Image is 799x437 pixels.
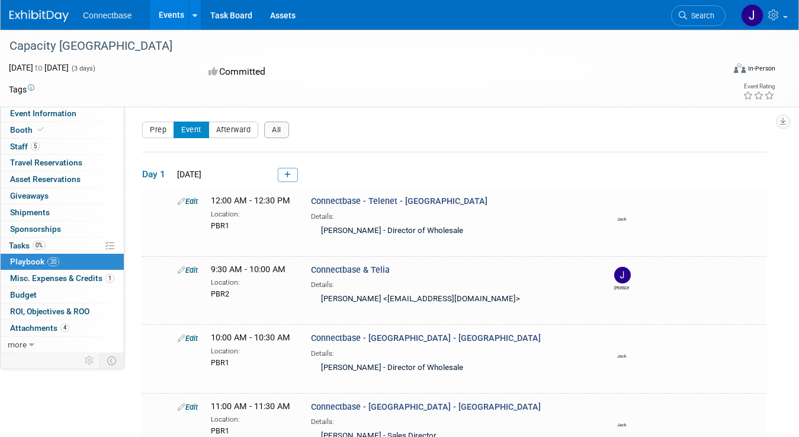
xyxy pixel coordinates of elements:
[10,257,59,266] span: Playbook
[70,65,95,72] span: (3 days)
[662,62,775,79] div: Event Format
[10,224,61,234] span: Sponsorships
[741,4,763,27] img: John Giblin
[1,238,124,254] a: Tasks0%
[33,63,44,72] span: to
[10,323,69,333] span: Attachments
[10,174,81,184] span: Asset Reservations
[311,359,593,378] div: [PERSON_NAME] - Director of Wholesale
[211,345,293,356] div: Location:
[211,264,285,275] span: 9:30 AM - 10:00 AM
[211,425,293,436] div: PBR1
[614,198,631,215] img: Jack Davey
[100,353,124,368] td: Toggle Event Tabs
[211,208,293,219] div: Location:
[211,401,290,412] span: 11:00 AM - 11:30 AM
[311,290,593,310] div: [PERSON_NAME] <[EMAIL_ADDRESS][DOMAIN_NAME]>
[142,122,174,138] button: Prep
[614,420,629,428] div: Jack Davey
[9,63,69,72] span: [DATE] [DATE]
[10,290,37,299] span: Budget
[211,196,290,206] span: 12:00 AM - 12:30 PM
[83,11,132,20] span: Connectbase
[10,142,40,151] span: Staff
[10,109,76,118] span: Event Information
[614,335,631,352] img: Jack Davey
[614,267,631,283] img: John Giblin
[178,197,198,206] a: Edit
[205,62,448,82] div: Committed
[743,84,775,90] div: Event Rating
[1,270,124,286] a: Misc. Expenses & Credits1
[208,122,259,138] button: Afterward
[311,333,541,343] span: Connectbase - [GEOGRAPHIC_DATA] - [GEOGRAPHIC_DATA]
[311,276,593,290] div: Details:
[311,345,593,359] div: Details:
[79,353,100,368] td: Personalize Event Tab Strip
[178,266,198,275] a: Edit
[38,126,44,133] i: Booth reservation complete
[5,36,710,57] div: Capacity [GEOGRAPHIC_DATA]
[9,241,46,250] span: Tasks
[311,265,390,275] span: Connectbase & Telia
[614,215,629,222] div: Jack Davey
[33,241,46,250] span: 0%
[311,402,541,412] span: Connectbase - [GEOGRAPHIC_DATA] - [GEOGRAPHIC_DATA]
[142,168,172,181] span: Day 1
[614,352,629,359] div: Jack Davey
[1,155,124,171] a: Travel Reservations
[1,171,124,187] a: Asset Reservations
[211,288,293,299] div: PBR2
[1,320,124,336] a: Attachments4
[614,283,629,291] div: John Giblin
[10,191,49,200] span: Giveaways
[1,139,124,155] a: Staff5
[1,304,124,320] a: ROI, Objectives & ROO
[178,403,198,412] a: Edit
[1,122,124,138] a: Booth
[1,106,124,122] a: Event Information
[10,208,50,217] span: Shipments
[1,221,124,237] a: Sponsorships
[9,84,34,95] td: Tags
[60,323,69,332] span: 4
[178,334,198,343] a: Edit
[10,307,89,316] span: ROI, Objectives & ROO
[747,64,775,73] div: In-Person
[311,413,593,427] div: Details:
[1,254,124,270] a: Playbook20
[614,404,631,420] img: Jack Davey
[734,63,746,73] img: Format-Inperson.png
[105,274,114,283] span: 1
[9,10,69,22] img: ExhibitDay
[31,142,40,151] span: 5
[311,196,487,206] span: Connectbase - Telenet - [GEOGRAPHIC_DATA]
[174,122,209,138] button: Event
[211,276,293,288] div: Location:
[10,125,46,135] span: Booth
[671,5,726,26] a: Search
[211,333,290,343] span: 10:00 AM - 10:30 AM
[311,222,593,241] div: [PERSON_NAME] - Director of Wholesale
[1,287,124,303] a: Budget
[687,11,714,20] span: Search
[174,170,201,179] span: [DATE]
[1,188,124,204] a: Giveaways
[264,122,289,138] button: All
[1,205,124,221] a: Shipments
[211,356,293,368] div: PBR1
[211,413,293,425] div: Location:
[8,340,27,349] span: more
[10,273,114,283] span: Misc. Expenses & Credits
[311,208,593,222] div: Details:
[1,337,124,353] a: more
[10,158,82,167] span: Travel Reservations
[211,219,293,231] div: PBR1
[47,257,59,266] span: 20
